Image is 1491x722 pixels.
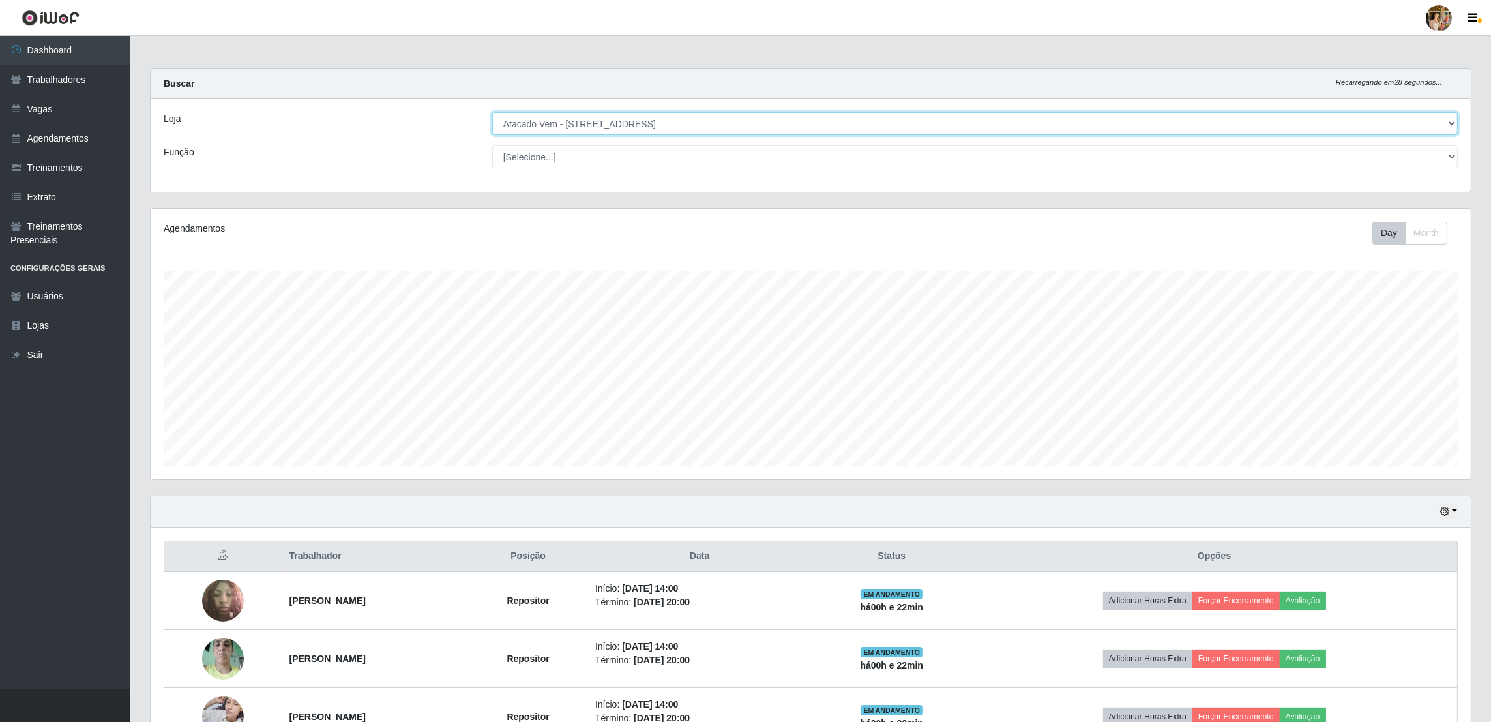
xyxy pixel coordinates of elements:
[289,595,366,606] strong: [PERSON_NAME]
[595,654,804,667] li: Término:
[507,654,549,664] strong: Repositor
[812,541,971,572] th: Status
[861,602,924,612] strong: há 00 h e 22 min
[1372,222,1447,245] div: First group
[971,541,1457,572] th: Opções
[507,712,549,722] strong: Repositor
[595,640,804,654] li: Início:
[587,541,812,572] th: Data
[861,705,923,715] span: EM ANDAMENTO
[202,573,244,628] img: 1752934097252.jpeg
[622,641,678,652] time: [DATE] 14:00
[595,595,804,609] li: Término:
[861,589,923,599] span: EM ANDAMENTO
[282,541,469,572] th: Trabalhador
[1192,592,1280,610] button: Forçar Encerramento
[634,655,690,665] time: [DATE] 20:00
[507,595,549,606] strong: Repositor
[164,145,194,159] label: Função
[861,647,923,657] span: EM ANDAMENTO
[1103,650,1192,668] button: Adicionar Horas Extra
[595,698,804,712] li: Início:
[634,597,690,607] time: [DATE] 20:00
[164,78,194,89] strong: Buscar
[1192,650,1280,668] button: Forçar Encerramento
[861,660,924,670] strong: há 00 h e 22 min
[1405,222,1447,245] button: Month
[1372,222,1458,245] div: Toolbar with button groups
[1103,592,1192,610] button: Adicionar Horas Extra
[289,712,366,722] strong: [PERSON_NAME]
[1336,78,1442,86] i: Recarregando em 28 segundos...
[622,583,678,594] time: [DATE] 14:00
[289,654,366,664] strong: [PERSON_NAME]
[164,112,181,126] label: Loja
[22,10,80,26] img: CoreUI Logo
[164,222,692,235] div: Agendamentos
[1372,222,1406,245] button: Day
[595,582,804,595] li: Início:
[622,699,678,710] time: [DATE] 14:00
[1280,650,1326,668] button: Avaliação
[202,631,244,686] img: 1753296713648.jpeg
[469,541,587,572] th: Posição
[1280,592,1326,610] button: Avaliação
